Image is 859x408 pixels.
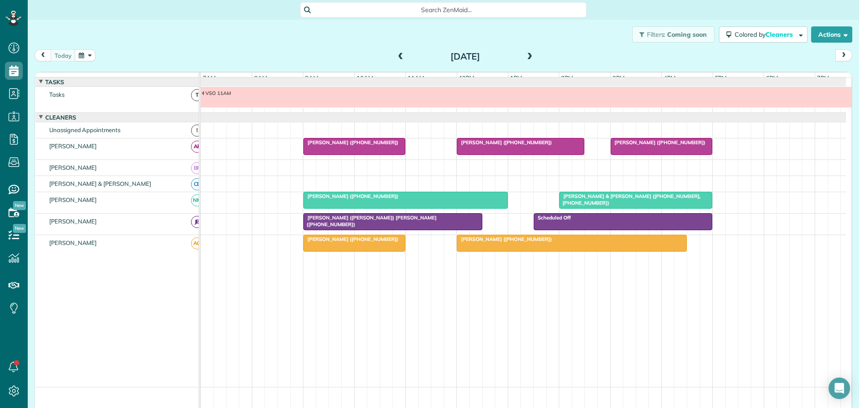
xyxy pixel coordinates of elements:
button: Actions [811,26,852,43]
span: Filters: [647,30,666,39]
span: AF [191,141,203,153]
span: 1pm [508,74,524,82]
span: ! [191,125,203,137]
span: AG [191,237,203,249]
span: 2pm [559,74,575,82]
span: [PERSON_NAME] ([PERSON_NAME]) [PERSON_NAME] ([PHONE_NUMBER]) [303,215,437,227]
span: [PERSON_NAME] ([PHONE_NUMBER]) [303,139,399,146]
button: next [835,49,852,61]
button: today [51,49,76,61]
span: Tasks [47,91,66,98]
span: Scheduled Off [533,215,571,221]
span: [PERSON_NAME] ([PHONE_NUMBER]) [456,139,552,146]
span: 8am [252,74,269,82]
span: [PERSON_NAME] [47,196,99,203]
span: [PERSON_NAME] [47,142,99,150]
span: Tasks [43,78,66,86]
span: JB [191,216,203,228]
span: NM [191,194,203,206]
span: VSO 11AM [201,90,232,96]
span: Colored by [735,30,796,39]
span: Unassigned Appointments [47,126,122,133]
button: prev [34,49,51,61]
span: CB [191,178,203,190]
span: [PERSON_NAME] [47,239,99,246]
span: 4pm [662,74,677,82]
span: Coming soon [667,30,707,39]
span: Cleaners [43,114,78,121]
span: [PERSON_NAME] [47,164,99,171]
span: New [13,201,26,210]
span: 6pm [764,74,780,82]
span: [PERSON_NAME] & [PERSON_NAME] [47,180,153,187]
span: [PERSON_NAME] ([PHONE_NUMBER]) [303,193,399,199]
span: [PERSON_NAME] & [PERSON_NAME] ([PHONE_NUMBER], [PHONE_NUMBER]) [559,193,701,206]
span: New [13,224,26,233]
span: 3pm [611,74,626,82]
span: 5pm [713,74,729,82]
span: [PERSON_NAME] ([PHONE_NUMBER]) [610,139,706,146]
span: 9am [303,74,320,82]
span: 7pm [815,74,831,82]
div: Open Intercom Messenger [829,378,850,399]
span: [PERSON_NAME] ([PHONE_NUMBER]) [303,236,399,242]
h2: [DATE] [409,52,521,61]
span: [PERSON_NAME] [47,218,99,225]
span: Cleaners [765,30,794,39]
span: [PERSON_NAME] ([PHONE_NUMBER]) [456,236,552,242]
span: 10am [355,74,375,82]
span: BR [191,162,203,174]
span: 7am [201,74,217,82]
span: 12pm [457,74,476,82]
span: T [191,89,203,101]
button: Colored byCleaners [719,26,808,43]
span: 11am [406,74,426,82]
